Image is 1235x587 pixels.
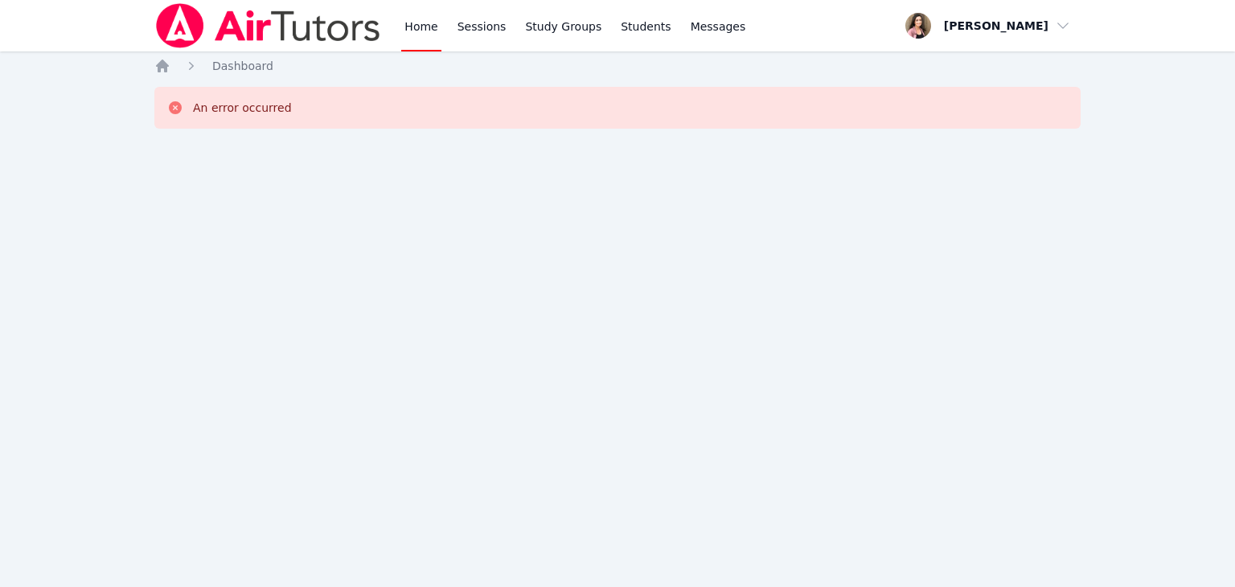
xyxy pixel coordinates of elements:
span: Dashboard [212,60,273,72]
div: An error occurred [193,100,292,116]
img: Air Tutors [154,3,382,48]
span: Messages [691,18,746,35]
a: Dashboard [212,58,273,74]
nav: Breadcrumb [154,58,1081,74]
